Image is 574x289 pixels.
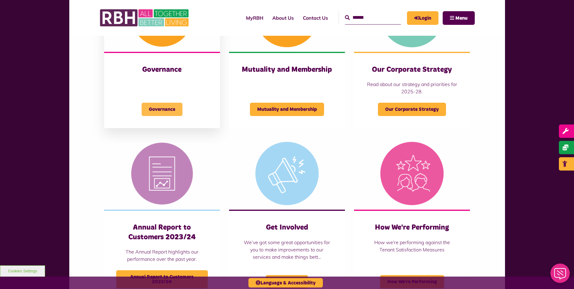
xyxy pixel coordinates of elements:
button: Language & Accessibility [248,278,323,287]
h3: How We're Performing [366,223,458,232]
a: About Us [268,10,298,26]
span: Annual Report to Customers 2023/24 [116,270,208,288]
p: The Annual Report highlights our performance over the past year. [116,248,208,263]
p: Read about our strategy and priorities for 2025-28. [366,81,458,95]
button: Navigation [443,11,475,25]
iframe: Netcall Web Assistant for live chat [547,262,574,289]
a: MyRBH [407,11,438,25]
span: How We're Performing [380,275,444,288]
p: How we're performing against the Tenant Satisfaction Measures [366,239,458,253]
span: Governance [142,103,182,116]
img: RBH [100,6,190,30]
input: Search [345,11,401,24]
img: We're Performing [354,137,470,210]
span: Menu [455,16,467,21]
h3: Our Corporate Strategy [366,65,458,75]
a: MyRBH [241,10,268,26]
h3: Annual Report to Customers 2023/24 [116,223,208,242]
h3: Mutuality and Membership [241,65,333,75]
a: Contact Us [298,10,333,26]
img: Reports [104,137,220,210]
img: Get Involved [229,137,345,210]
p: We’ve got some great opportunities for you to make improvements to our services and make things b... [241,239,333,261]
h3: Governance [116,65,208,75]
span: Get Involved [266,275,308,288]
span: Our Corporate Strategy [378,103,446,116]
h3: Get Involved [241,223,333,232]
span: Mutuality and Membership [250,103,324,116]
